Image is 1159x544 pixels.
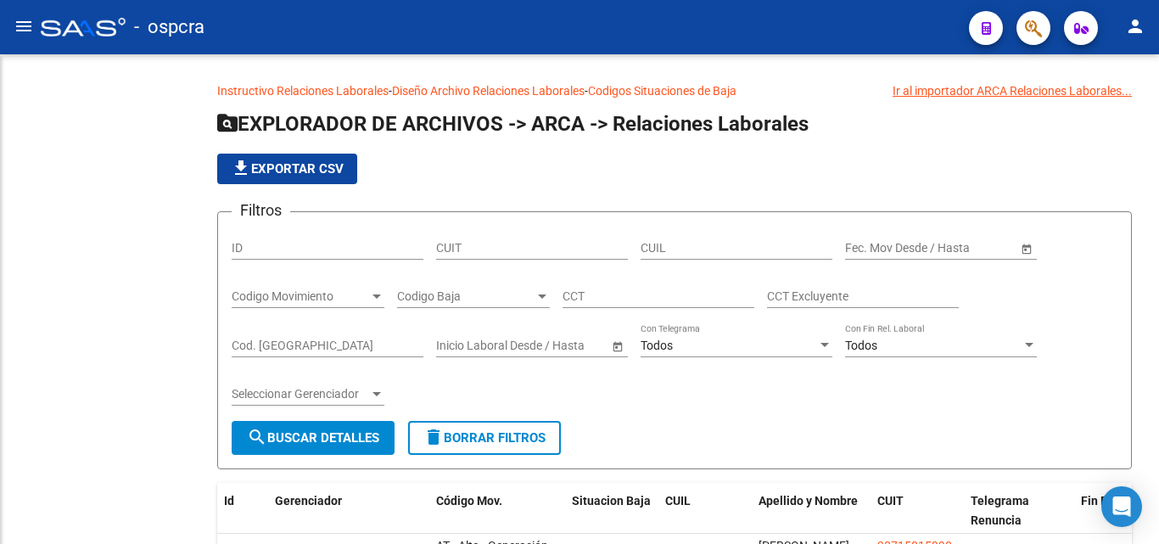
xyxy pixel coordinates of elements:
[665,494,691,508] span: CUIL
[397,289,535,304] span: Codigo Baja
[408,421,561,455] button: Borrar Filtros
[1101,486,1142,527] div: Open Intercom Messenger
[436,339,489,353] input: Start date
[641,339,673,352] span: Todos
[572,494,651,508] span: Situacion Baja
[247,427,267,447] mat-icon: search
[14,16,34,36] mat-icon: menu
[1125,16,1145,36] mat-icon: person
[134,8,204,46] span: - ospcra
[912,241,995,255] input: End date
[217,81,1132,100] p: - -
[224,494,234,508] span: Id
[893,81,1132,100] div: Ir al importador ARCA Relaciones Laborales...
[436,494,502,508] span: Código Mov.
[503,339,586,353] input: End date
[275,494,342,508] span: Gerenciador
[608,337,626,355] button: Open calendar
[423,427,444,447] mat-icon: delete
[232,387,369,401] span: Seleccionar Gerenciador
[877,494,904,508] span: CUIT
[1017,239,1035,257] button: Open calendar
[231,161,344,177] span: Exportar CSV
[231,158,251,178] mat-icon: file_download
[759,494,858,508] span: Apellido y Nombre
[423,430,546,446] span: Borrar Filtros
[232,199,290,222] h3: Filtros
[845,241,898,255] input: Start date
[217,112,809,136] span: EXPLORADOR DE ARCHIVOS -> ARCA -> Relaciones Laborales
[217,154,357,184] button: Exportar CSV
[217,84,389,98] a: Instructivo Relaciones Laborales
[845,339,877,352] span: Todos
[1081,494,1148,508] span: Fin Rel. Lab.
[392,84,585,98] a: Diseño Archivo Relaciones Laborales
[247,430,379,446] span: Buscar Detalles
[971,494,1029,527] span: Telegrama Renuncia
[232,289,369,304] span: Codigo Movimiento
[588,84,736,98] a: Codigos Situaciones de Baja
[232,421,395,455] button: Buscar Detalles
